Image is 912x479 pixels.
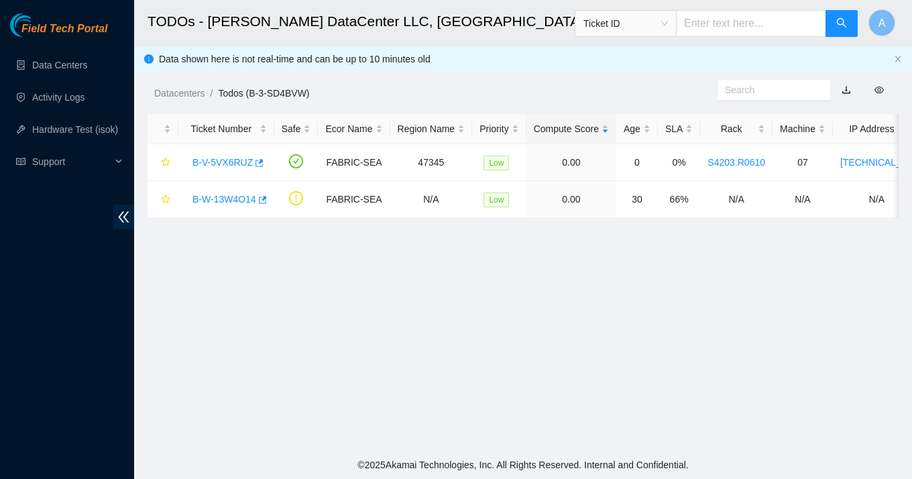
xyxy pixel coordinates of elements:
[616,181,658,218] td: 30
[318,181,390,218] td: FABRIC-SEA
[700,181,773,218] td: N/A
[218,88,309,99] a: Todos (B-3-SD4BVW)
[10,24,107,42] a: Akamai TechnologiesField Tech Portal
[526,144,616,181] td: 0.00
[773,144,833,181] td: 07
[658,181,700,218] td: 66%
[483,193,509,207] span: Low
[155,152,171,173] button: star
[318,144,390,181] td: FABRIC-SEA
[390,181,473,218] td: N/A
[161,195,170,205] span: star
[113,205,134,229] span: double-left
[289,154,303,168] span: check-circle
[32,124,118,135] a: Hardware Test (isok)
[32,92,85,103] a: Activity Logs
[21,23,107,36] span: Field Tech Portal
[32,60,87,70] a: Data Centers
[825,10,858,37] button: search
[894,55,902,63] span: close
[842,85,851,95] a: download
[390,144,473,181] td: 47345
[192,194,256,205] a: B-W-13W4O14
[874,85,884,95] span: eye
[676,10,826,37] input: Enter text here...
[32,148,111,175] span: Support
[658,144,700,181] td: 0%
[161,158,170,168] span: star
[832,79,861,101] button: download
[192,157,253,168] a: B-V-5VX6RUZ
[836,17,847,30] span: search
[16,157,25,166] span: read
[868,9,895,36] button: A
[583,13,668,34] span: Ticket ID
[616,144,658,181] td: 0
[134,451,912,479] footer: © 2025 Akamai Technologies, Inc. All Rights Reserved. Internal and Confidential.
[894,55,902,64] button: close
[483,156,509,170] span: Low
[878,15,886,32] span: A
[725,83,812,97] input: Search
[210,88,213,99] span: /
[707,157,765,168] a: S4203.R0610
[10,13,68,37] img: Akamai Technologies
[526,181,616,218] td: 0.00
[154,88,205,99] a: Datacenters
[155,189,171,210] button: star
[773,181,833,218] td: N/A
[289,191,303,205] span: exclamation-circle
